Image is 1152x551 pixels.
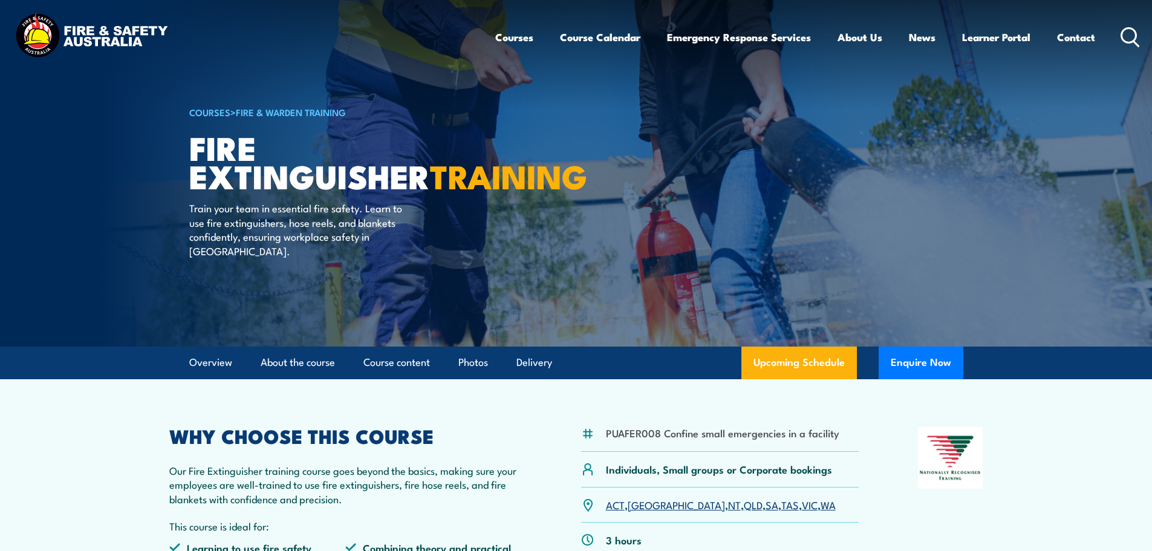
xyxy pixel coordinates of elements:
[879,347,963,379] button: Enquire Now
[628,497,725,512] a: [GEOGRAPHIC_DATA]
[744,497,763,512] a: QLD
[766,497,778,512] a: SA
[169,463,522,506] p: Our Fire Extinguisher training course goes beyond the basics, making sure your employees are well...
[838,21,882,53] a: About Us
[728,497,741,512] a: NT
[189,105,230,119] a: COURSES
[516,347,552,379] a: Delivery
[821,497,836,512] a: WA
[189,133,488,189] h1: Fire Extinguisher
[430,150,587,200] strong: TRAINING
[236,105,346,119] a: Fire & Warden Training
[189,347,232,379] a: Overview
[606,426,839,440] li: PUAFER008 Confine small emergencies in a facility
[189,105,488,119] h6: >
[458,347,488,379] a: Photos
[169,519,522,533] p: This course is ideal for:
[169,427,522,444] h2: WHY CHOOSE THIS COURSE
[495,21,533,53] a: Courses
[606,498,836,512] p: , , , , , , ,
[606,462,832,476] p: Individuals, Small groups or Corporate bookings
[781,497,799,512] a: TAS
[802,497,818,512] a: VIC
[909,21,936,53] a: News
[560,21,640,53] a: Course Calendar
[606,533,642,547] p: 3 hours
[962,21,1030,53] a: Learner Portal
[918,427,983,489] img: Nationally Recognised Training logo.
[667,21,811,53] a: Emergency Response Services
[261,347,335,379] a: About the course
[1057,21,1095,53] a: Contact
[363,347,430,379] a: Course content
[741,347,857,379] a: Upcoming Schedule
[606,497,625,512] a: ACT
[189,201,410,258] p: Train your team in essential fire safety. Learn to use fire extinguishers, hose reels, and blanke...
